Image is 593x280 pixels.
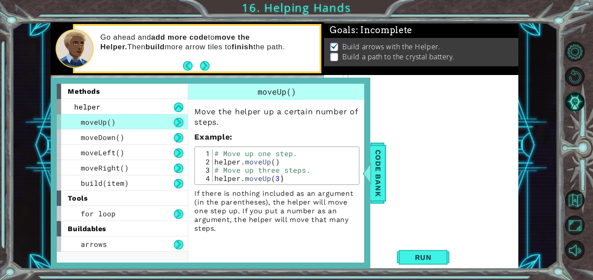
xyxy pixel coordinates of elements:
p: Build a path to the crystal battery. [342,52,455,61]
div: 4 [197,174,213,182]
p: If there is nothing included as an argument (in the parentheses), the helper will move one step u... [194,189,359,233]
p: Build arrows with the Helper. [342,42,440,51]
div: tools [57,191,188,206]
button: Shift+Enter: Run current code. [397,248,449,267]
div: buildables [57,221,188,236]
span: Run [406,253,441,262]
span: moveUp() [258,86,296,97]
div: 1 [197,149,213,157]
p: Go ahead and to Then more arrow tiles to the path. [100,33,314,52]
span: methods [68,87,100,96]
div: 3 [197,166,213,174]
strong: finish [232,43,254,51]
span: helper [74,102,100,111]
span: moveLeft() [81,148,124,157]
button: Level Options [565,42,585,61]
button: Restart Level [565,67,585,86]
span: moveUp() [81,117,116,126]
p: Move the helper up a certain number of steps. [194,106,359,127]
a: Back to Map [566,188,593,213]
span: moveDown() [81,133,124,142]
span: moveRight() [81,163,129,172]
strong: build [145,43,165,51]
span: tools [68,194,88,202]
span: Goals [330,25,412,36]
div: moveUp() [188,84,365,100]
button: Next [200,61,210,71]
span: arrows [81,239,107,249]
button: AI Hint [565,92,585,112]
button: Maximize Browser [565,215,585,235]
div: 2 [197,157,213,166]
div: 1 [326,76,343,89]
button: Back [183,61,200,71]
strong: : [194,132,232,141]
img: Check mark for checkbox [330,42,339,49]
span: buildables [68,225,107,233]
button: Back to Map [565,190,585,210]
button: Mute [565,240,585,260]
strong: add more code [151,33,208,41]
div: methods [57,84,188,99]
span: : Incomplete [356,25,412,35]
span: build(item) [81,178,129,188]
span: for loop [81,209,116,218]
span: Example [194,132,230,141]
span: Code Bank [371,147,385,200]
